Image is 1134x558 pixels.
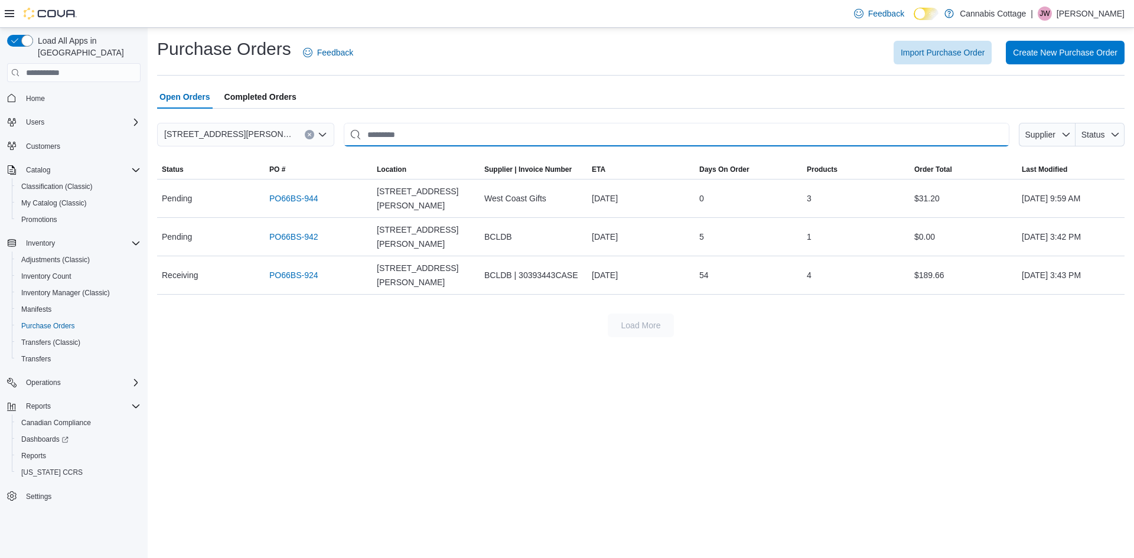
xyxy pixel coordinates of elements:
a: My Catalog (Classic) [17,196,92,210]
div: BCLDB | 30393443CASE [480,263,587,287]
button: Purchase Orders [12,318,145,334]
a: Transfers (Classic) [17,335,85,350]
span: Inventory Manager (Classic) [17,286,141,300]
span: Washington CCRS [17,465,141,479]
button: Inventory [21,236,60,250]
span: Operations [26,378,61,387]
a: PO66BS-944 [269,191,318,205]
button: Users [21,115,49,129]
button: Import Purchase Order [894,41,992,64]
span: 4 [807,268,812,282]
input: Dark Mode [914,8,939,20]
button: Catalog [2,162,145,178]
span: Canadian Compliance [21,418,91,428]
span: Transfers (Classic) [17,335,141,350]
a: PO66BS-924 [269,268,318,282]
button: My Catalog (Classic) [12,195,145,211]
span: JW [1039,6,1050,21]
a: Canadian Compliance [17,416,96,430]
span: Customers [21,139,141,154]
span: Supplier | Invoice Number [484,165,572,174]
span: Inventory Manager (Classic) [21,288,110,298]
div: [DATE] 3:42 PM [1017,225,1125,249]
a: Promotions [17,213,62,227]
button: Manifests [12,301,145,318]
button: Promotions [12,211,145,228]
div: [DATE] [587,187,695,210]
a: Home [21,92,50,106]
button: Clear input [305,130,314,139]
span: Reports [21,451,46,461]
span: Settings [26,492,51,501]
button: Settings [2,488,145,505]
span: [STREET_ADDRESS][PERSON_NAME] [377,223,475,251]
button: Catalog [21,163,55,177]
button: Reports [12,448,145,464]
div: [DATE] 3:43 PM [1017,263,1125,287]
p: [PERSON_NAME] [1057,6,1125,21]
span: Inventory Count [21,272,71,281]
button: Reports [21,399,56,413]
span: Transfers [17,352,141,366]
span: My Catalog (Classic) [21,198,87,208]
span: Adjustments (Classic) [17,253,141,267]
span: Users [26,118,44,127]
nav: Complex example [7,84,141,536]
div: West Coast Gifts [480,187,587,210]
button: PO # [265,160,372,179]
span: Last Modified [1022,165,1067,174]
div: $189.66 [910,263,1017,287]
button: Operations [21,376,66,390]
span: [STREET_ADDRESS][PERSON_NAME] [377,184,475,213]
button: Users [2,114,145,130]
a: Dashboards [12,431,145,448]
button: Load More [608,314,674,337]
span: Transfers (Classic) [21,338,80,347]
a: Classification (Classic) [17,180,97,194]
button: Transfers (Classic) [12,334,145,351]
a: PO66BS-942 [269,230,318,244]
div: $31.20 [910,187,1017,210]
span: Import Purchase Order [901,47,985,58]
span: Pending [162,191,192,205]
span: Order Total [914,165,952,174]
span: Inventory [21,236,141,250]
span: Purchase Orders [21,321,75,331]
div: $0.00 [910,225,1017,249]
a: Feedback [849,2,909,25]
span: Dashboards [17,432,141,446]
button: Last Modified [1017,160,1125,179]
div: [DATE] [587,225,695,249]
span: PO # [269,165,285,174]
button: [US_STATE] CCRS [12,464,145,481]
img: Cova [24,8,77,19]
a: Adjustments (Classic) [17,253,94,267]
button: Classification (Classic) [12,178,145,195]
a: Feedback [298,41,358,64]
span: Operations [21,376,141,390]
span: Feedback [317,47,353,58]
div: Jeffrey Warner [1038,6,1052,21]
span: Completed Orders [224,85,296,109]
span: Catalog [26,165,50,175]
a: Dashboards [17,432,73,446]
span: Status [1081,130,1105,139]
div: [DATE] [587,263,695,287]
button: Days On Order [695,160,802,179]
span: Classification (Classic) [21,182,93,191]
button: Home [2,89,145,106]
button: Customers [2,138,145,155]
span: Products [807,165,838,174]
a: [US_STATE] CCRS [17,465,87,479]
input: This is a search bar. After typing your query, hit enter to filter the results lower in the page. [344,123,1009,146]
span: Create New Purchase Order [1013,47,1117,58]
button: Operations [2,374,145,391]
a: Inventory Manager (Classic) [17,286,115,300]
span: Location [377,165,406,174]
button: Reports [2,398,145,415]
button: Status [157,160,265,179]
span: Reports [26,402,51,411]
button: Inventory [2,235,145,252]
button: Adjustments (Classic) [12,252,145,268]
